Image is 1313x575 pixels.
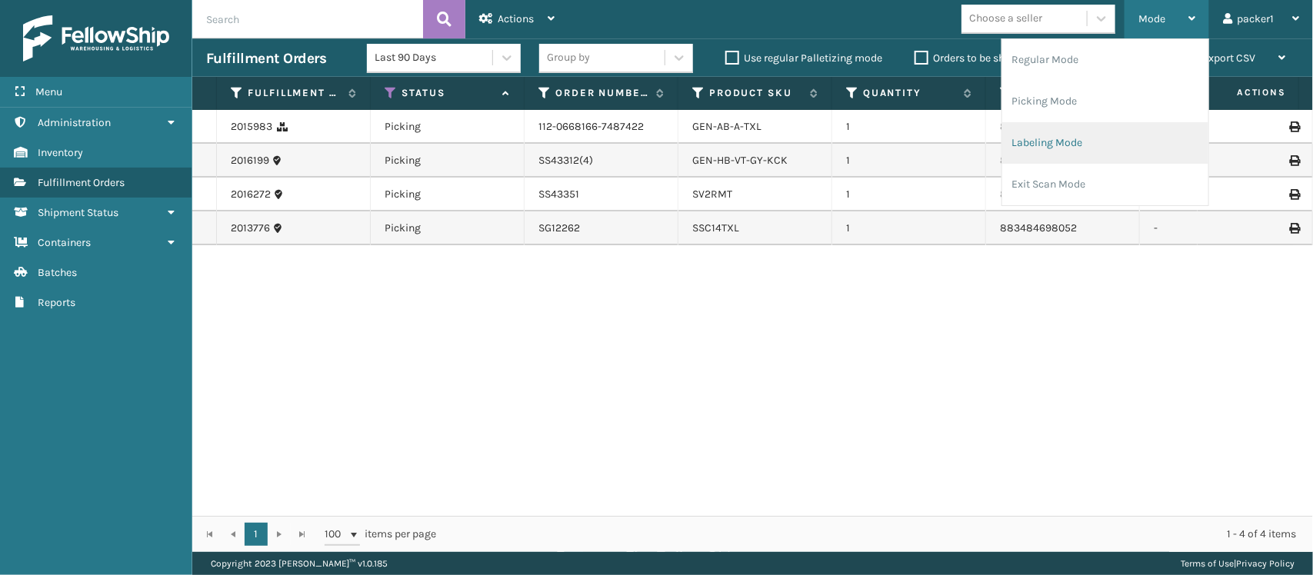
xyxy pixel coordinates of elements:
td: 112-0668166-7487422 [525,110,678,144]
span: Administration [38,116,111,129]
td: SS43351 [525,178,678,211]
label: Orders to be shipped [DATE] [915,52,1064,65]
a: Privacy Policy [1236,558,1295,569]
h3: Fulfillment Orders [206,49,326,68]
span: Reports [38,296,75,309]
span: Actions [1188,80,1295,105]
span: 100 [325,527,348,542]
a: 2016272 [231,187,271,202]
label: Use regular Palletizing mode [725,52,882,65]
div: Group by [547,50,590,66]
label: Product SKU [709,86,802,100]
i: Print Label [1289,121,1298,132]
span: Mode [1138,12,1165,25]
div: Choose a seller [969,11,1042,27]
a: 883535560565 [1000,120,1075,133]
span: Fulfillment Orders [38,176,125,189]
label: Fulfillment Order Id [248,86,341,100]
li: Regular Mode [1002,39,1208,81]
span: Batches [38,266,77,279]
a: SV2RMT [692,188,732,201]
a: 1 [245,523,268,546]
span: Inventory [38,146,83,159]
div: 1 - 4 of 4 items [458,527,1296,542]
label: Order Number [555,86,648,100]
td: 1 [832,211,986,245]
a: 883484698052 [1000,221,1077,234]
label: Status [402,86,495,100]
a: 883535799799 [1000,154,1074,167]
i: Print Label [1289,223,1298,234]
td: SG12262 [525,211,678,245]
span: Shipment Status [38,206,118,219]
label: Quantity [863,86,956,100]
a: 2016199 [231,153,269,168]
span: Actions [498,12,534,25]
td: - [1140,211,1294,245]
td: Picking [371,144,525,178]
td: Picking [371,178,525,211]
a: SSC14TXL [692,221,739,234]
p: Copyright 2023 [PERSON_NAME]™ v 1.0.185 [211,552,388,575]
span: Containers [38,236,91,249]
a: 2015983 [231,119,272,135]
a: 2013776 [231,221,270,236]
td: 1 [832,110,986,144]
td: 1 [832,178,986,211]
i: Print Label [1289,189,1298,200]
img: logo [23,15,169,61]
li: Exit Scan Mode [1002,164,1208,205]
a: GEN-AB-A-TXL [692,120,761,133]
a: 883535847864 [1000,188,1076,201]
td: Picking [371,211,525,245]
span: Menu [35,85,62,98]
li: Picking Mode [1002,81,1208,122]
span: items per page [325,523,437,546]
div: Last 90 Days [375,50,494,66]
td: 1 [832,144,986,178]
td: SS43312(4) [525,144,678,178]
a: GEN-HB-VT-GY-KCK [692,154,788,167]
i: Print Label [1289,155,1298,166]
td: Picking [371,110,525,144]
a: Terms of Use [1181,558,1234,569]
li: Labeling Mode [1002,122,1208,164]
div: | [1181,552,1295,575]
span: Export CSV [1202,52,1255,65]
